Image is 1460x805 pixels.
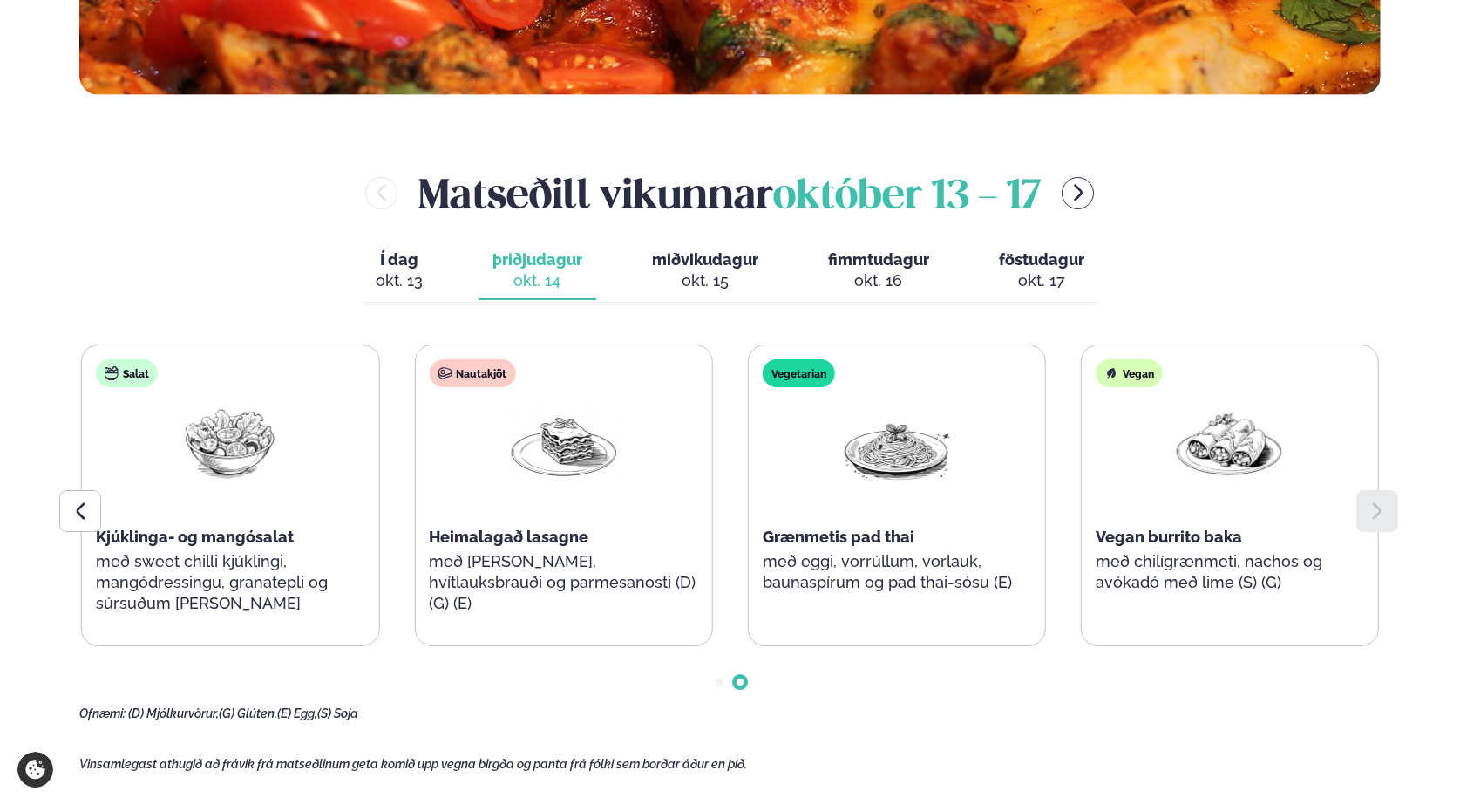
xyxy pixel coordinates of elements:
span: Go to slide 2 [737,679,744,686]
span: Í dag [376,249,423,270]
span: föstudagur [999,250,1084,269]
img: Spagetti.png [841,401,953,482]
button: miðvikudagur okt. 15 [638,242,772,300]
img: Enchilada.png [1174,401,1286,483]
button: Í dag okt. 13 [362,242,437,300]
span: október 13 - 17 [773,178,1041,216]
button: föstudagur okt. 17 [985,242,1098,300]
span: Go to slide 1 [716,679,723,686]
button: menu-btn-left [365,177,397,209]
img: Lasagna.png [507,401,619,482]
img: Vegan.svg [1104,366,1118,380]
h2: Matseðill vikunnar [418,165,1041,222]
span: (S) Soja [317,706,358,720]
p: með [PERSON_NAME], hvítlauksbrauði og parmesanosti (D) (G) (E) [429,551,697,614]
span: (G) Glúten, [219,706,277,720]
span: Heimalagað lasagne [429,528,588,546]
button: þriðjudagur okt. 14 [479,242,596,300]
div: Nautakjöt [429,359,515,387]
span: þriðjudagur [492,250,582,269]
div: okt. 14 [492,270,582,291]
span: fimmtudagur [828,250,929,269]
div: okt. 13 [376,270,423,291]
span: Vinsamlegast athugið að frávik frá matseðlinum geta komið upp vegna birgða og panta frá fólki sem... [79,757,747,771]
span: (E) Egg, [277,706,317,720]
span: (D) Mjólkurvörur, [128,706,219,720]
div: Vegetarian [763,359,835,387]
p: með sweet chilli kjúklingi, mangódressingu, granatepli og súrsuðum [PERSON_NAME] [96,551,364,614]
img: Salad.png [174,401,286,482]
div: okt. 16 [828,270,929,291]
span: miðvikudagur [652,250,758,269]
img: beef.svg [438,366,452,380]
a: Cookie settings [17,752,53,788]
button: menu-btn-right [1062,177,1094,209]
p: með chilígrænmeti, nachos og avókadó með lime (S) (G) [1096,551,1364,593]
div: Vegan [1096,359,1163,387]
span: Ofnæmi: [79,706,126,720]
div: Salat [96,359,158,387]
img: salad.svg [105,366,119,380]
div: okt. 17 [999,270,1084,291]
button: fimmtudagur okt. 16 [814,242,943,300]
p: með eggi, vorrúllum, vorlauk, baunaspírum og pad thai-sósu (E) [763,551,1031,593]
span: Vegan burrito baka [1096,528,1242,546]
span: Kjúklinga- og mangósalat [96,528,294,546]
span: Grænmetis pad thai [763,528,914,546]
div: okt. 15 [652,270,758,291]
